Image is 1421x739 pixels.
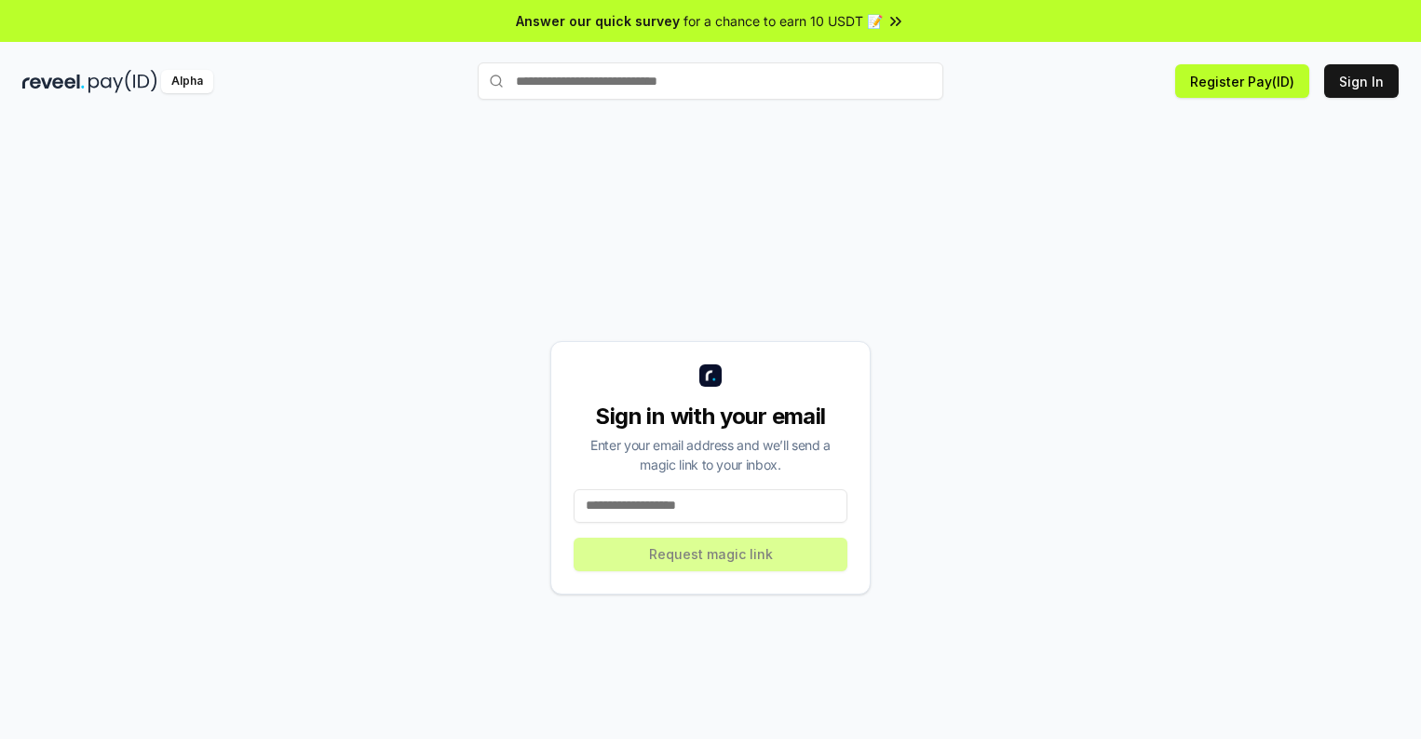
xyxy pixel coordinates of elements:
div: Enter your email address and we’ll send a magic link to your inbox. [574,435,847,474]
div: Alpha [161,70,213,93]
div: Sign in with your email [574,402,847,431]
img: reveel_dark [22,70,85,93]
img: logo_small [699,364,722,387]
button: Register Pay(ID) [1175,64,1309,98]
button: Sign In [1324,64,1399,98]
span: Answer our quick survey [516,11,680,31]
span: for a chance to earn 10 USDT 📝 [683,11,883,31]
img: pay_id [88,70,157,93]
